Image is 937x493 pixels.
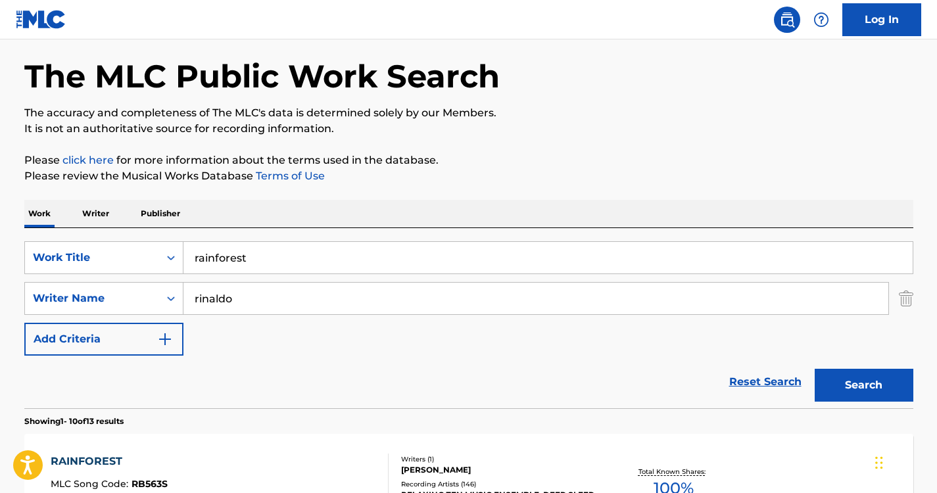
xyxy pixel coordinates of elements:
div: RAINFOREST [51,454,168,469]
a: Log In [842,3,921,36]
img: 9d2ae6d4665cec9f34b9.svg [157,331,173,347]
h1: The MLC Public Work Search [24,57,500,96]
div: Writer Name [33,291,151,306]
img: Delete Criterion [899,282,913,315]
a: Reset Search [723,367,808,396]
img: MLC Logo [16,10,66,29]
p: It is not an authoritative source for recording information. [24,121,913,137]
p: Please review the Musical Works Database [24,168,913,184]
span: RB563S [132,478,168,490]
iframe: Chat Widget [871,430,937,493]
form: Search Form [24,241,913,408]
p: Publisher [137,200,184,227]
p: Total Known Shares: [638,467,709,477]
img: help [813,12,829,28]
button: Add Criteria [24,323,183,356]
div: Drag [875,443,883,482]
span: MLC Song Code : [51,478,132,490]
div: Work Title [33,250,151,266]
p: Writer [78,200,113,227]
p: Work [24,200,55,227]
a: Terms of Use [253,170,325,182]
a: click here [62,154,114,166]
a: Public Search [774,7,800,33]
button: Search [815,369,913,402]
p: Please for more information about the terms used in the database. [24,153,913,168]
p: The accuracy and completeness of The MLC's data is determined solely by our Members. [24,105,913,121]
p: Showing 1 - 10 of 13 results [24,415,124,427]
div: Help [808,7,834,33]
div: Writers ( 1 ) [401,454,600,464]
div: [PERSON_NAME] [401,464,600,476]
div: Recording Artists ( 146 ) [401,479,600,489]
img: search [779,12,795,28]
